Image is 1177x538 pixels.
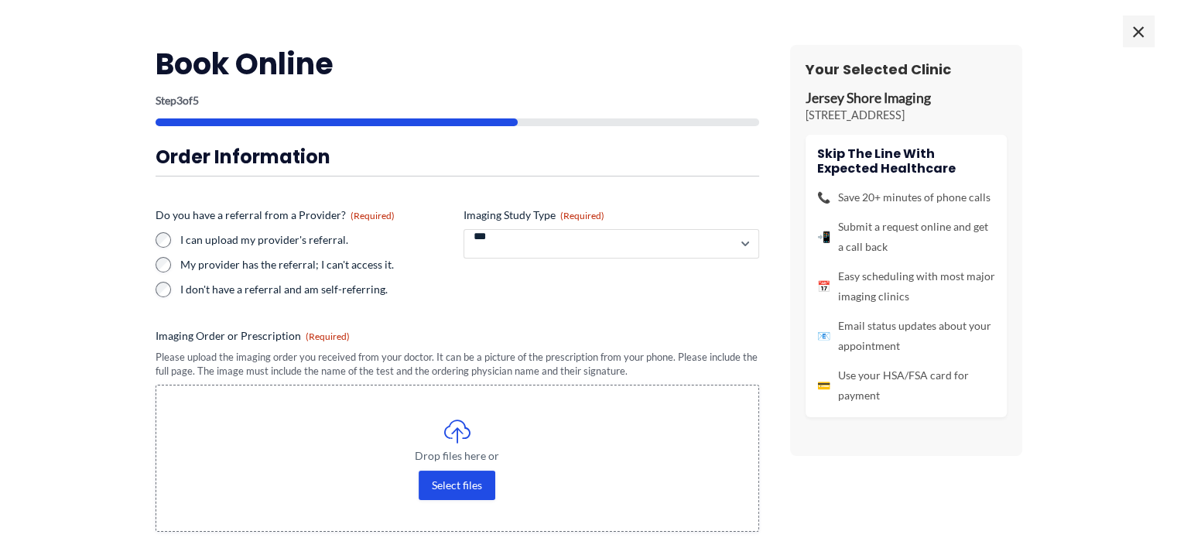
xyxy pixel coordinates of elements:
label: My provider has the referral; I can't access it. [180,257,451,272]
p: [STREET_ADDRESS] [806,108,1007,123]
li: Use your HSA/FSA card for payment [817,365,995,406]
h3: Your Selected Clinic [806,60,1007,78]
li: Save 20+ minutes of phone calls [817,187,995,207]
span: 📅 [817,276,830,296]
p: Jersey Shore Imaging [806,90,1007,108]
label: Imaging Study Type [464,207,759,223]
span: 5 [193,94,199,107]
h4: Skip the line with Expected Healthcare [817,146,995,176]
span: 📞 [817,187,830,207]
h3: Order Information [156,145,759,169]
span: (Required) [306,331,350,342]
span: 📲 [817,227,830,247]
span: × [1123,15,1154,46]
li: Easy scheduling with most major imaging clinics [817,266,995,307]
span: (Required) [351,210,395,221]
legend: Do you have a referral from a Provider? [156,207,395,223]
p: Step of [156,95,759,106]
span: 3 [176,94,183,107]
label: I can upload my provider's referral. [180,232,451,248]
span: Drop files here or [187,451,727,461]
label: I don't have a referral and am self-referring. [180,282,451,297]
span: (Required) [560,210,604,221]
li: Email status updates about your appointment [817,316,995,356]
label: Imaging Order or Prescription [156,328,759,344]
h2: Book Online [156,45,759,83]
span: 💳 [817,375,830,396]
li: Submit a request online and get a call back [817,217,995,257]
div: Please upload the imaging order you received from your doctor. It can be a picture of the prescri... [156,350,759,379]
span: 📧 [817,326,830,346]
button: select files, imaging order or prescription(required) [419,471,495,500]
